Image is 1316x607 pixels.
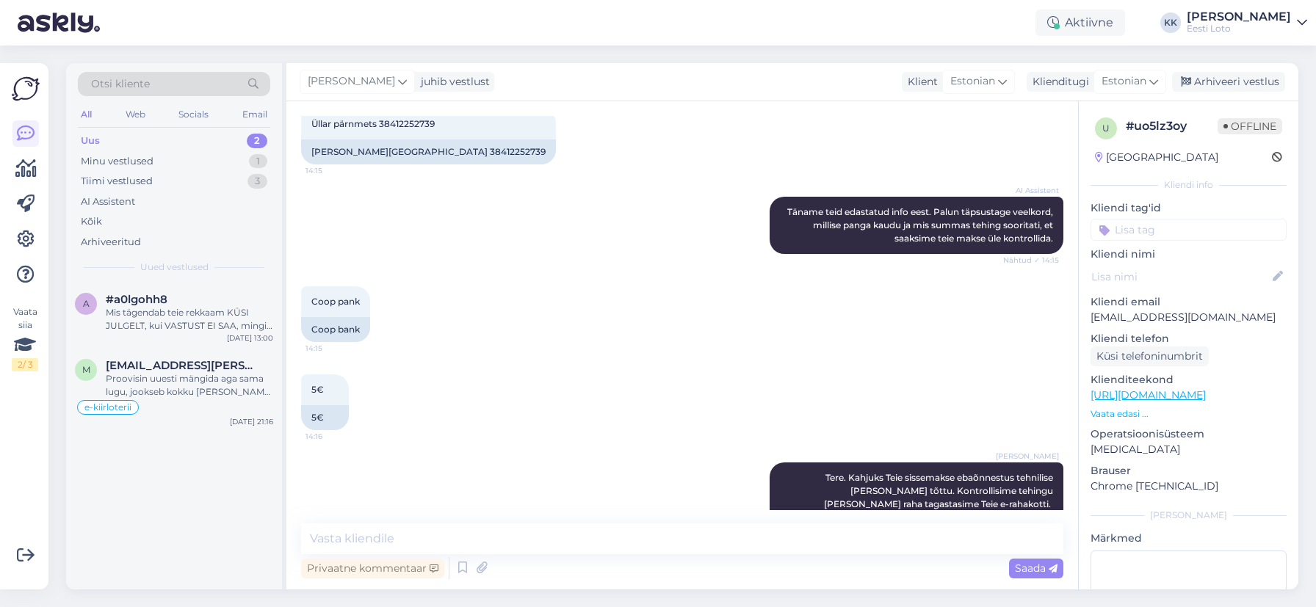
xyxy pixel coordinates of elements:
span: Offline [1218,118,1282,134]
div: AI Assistent [81,195,135,209]
span: a [83,298,90,309]
span: #a0lgohh8 [106,293,167,306]
div: [DATE] 13:00 [227,332,273,344]
input: Lisa nimi [1091,269,1270,285]
span: Saada [1015,561,1057,575]
div: Mis tägendab teie rekkaam KÜSI JULGELT, kui VASTUST EI SAA, mingi hämamine? [106,306,273,332]
div: Eesti Loto [1187,23,1291,34]
div: Uus [81,134,100,148]
a: [URL][DOMAIN_NAME] [1091,388,1206,401]
div: # uo5lz3oy [1126,117,1218,135]
div: 2 [247,134,267,148]
div: Email [239,105,270,124]
span: Estonian [950,73,995,90]
div: Proovisin uuesti mängida aga sama lugu, jookseb kokku [PERSON_NAME] mängida ei lase. Kahju, muidu... [106,372,273,399]
div: [GEOGRAPHIC_DATA] [1095,150,1218,165]
div: Tiimi vestlused [81,174,153,189]
p: Chrome [TECHNICAL_ID] [1091,479,1287,494]
span: Nähtud ✓ 14:15 [1003,255,1059,266]
span: Otsi kliente [91,76,150,92]
p: Kliendi email [1091,294,1287,310]
p: [MEDICAL_DATA] [1091,442,1287,457]
div: Vaata siia [12,305,38,371]
div: 2 / 3 [12,358,38,371]
div: 1 [249,154,267,169]
div: [PERSON_NAME] [1187,11,1291,23]
img: Askly Logo [12,75,40,103]
span: Coop pank [311,296,360,307]
p: Klienditeekond [1091,372,1287,388]
span: 14:16 [305,431,361,442]
div: Aktiivne [1035,10,1125,36]
span: Tere. Kahjuks Teie sissemakse ebaõnnestus tehnilise [PERSON_NAME] tõttu. Kontrollisime tehingu [P... [817,472,1055,523]
span: m [82,364,90,375]
span: u [1102,123,1110,134]
div: Arhiveeritud [81,235,141,250]
span: AI Assistent [1004,185,1059,196]
p: Kliendi tag'id [1091,200,1287,216]
div: Privaatne kommentaar [301,559,444,578]
div: juhib vestlust [415,74,490,90]
span: [PERSON_NAME] [996,451,1059,462]
p: [EMAIL_ADDRESS][DOMAIN_NAME] [1091,310,1287,325]
div: 5€ [301,405,349,430]
div: KK [1160,12,1181,33]
span: e-kiirloterii [84,403,131,412]
div: Minu vestlused [81,154,153,169]
div: [PERSON_NAME] [1091,509,1287,522]
div: Coop bank [301,317,370,342]
div: Web [123,105,148,124]
div: Küsi telefoninumbrit [1091,346,1209,366]
span: 14:15 [305,165,361,176]
div: All [78,105,95,124]
span: Täname teid edastatud info eest. Palun täpsustage veelkord, millise panga kaudu ja mis summas teh... [787,206,1055,244]
p: Brauser [1091,463,1287,479]
div: [PERSON_NAME][GEOGRAPHIC_DATA] 38412252739 [301,139,556,164]
p: Kliendi nimi [1091,247,1287,262]
span: Uued vestlused [140,261,209,274]
div: Klient [902,74,938,90]
span: Estonian [1102,73,1146,90]
p: Kliendi telefon [1091,331,1287,346]
div: Socials [176,105,211,124]
div: Kliendi info [1091,178,1287,192]
div: Kõik [81,214,102,229]
span: Üllar pärnmets 38412252739 [311,118,435,129]
p: Operatsioonisüsteem [1091,426,1287,442]
span: [PERSON_NAME] [308,73,395,90]
div: Arhiveeri vestlus [1172,72,1285,92]
div: [DATE] 21:16 [230,416,273,427]
p: Märkmed [1091,531,1287,546]
p: Vaata edasi ... [1091,407,1287,421]
div: Klienditugi [1027,74,1089,90]
a: [PERSON_NAME]Eesti Loto [1187,11,1307,34]
span: 5€ [311,384,324,395]
span: 14:15 [305,343,361,354]
span: merike.kari@gmail.com [106,359,258,372]
input: Lisa tag [1091,219,1287,241]
div: 3 [247,174,267,189]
